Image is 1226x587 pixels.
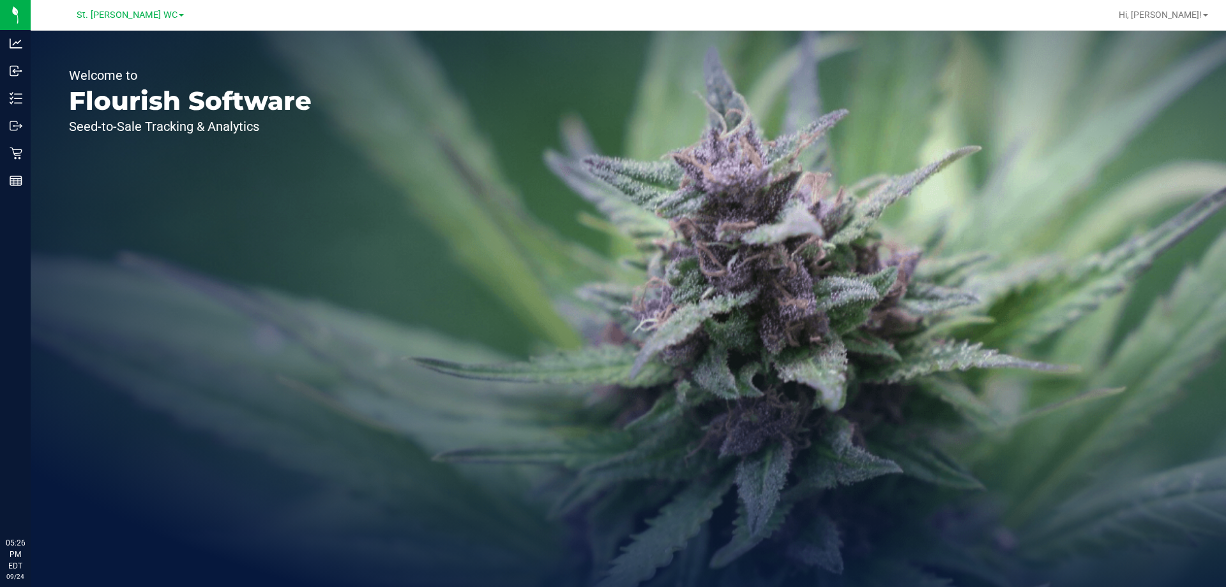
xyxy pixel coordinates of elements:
inline-svg: Retail [10,147,22,160]
inline-svg: Analytics [10,37,22,50]
p: Seed-to-Sale Tracking & Analytics [69,120,312,133]
p: Welcome to [69,69,312,82]
span: St. [PERSON_NAME] WC [77,10,178,20]
inline-svg: Inbound [10,65,22,77]
inline-svg: Outbound [10,119,22,132]
inline-svg: Inventory [10,92,22,105]
inline-svg: Reports [10,174,22,187]
p: 09/24 [6,572,25,581]
span: Hi, [PERSON_NAME]! [1119,10,1202,20]
p: Flourish Software [69,88,312,114]
p: 05:26 PM EDT [6,537,25,572]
